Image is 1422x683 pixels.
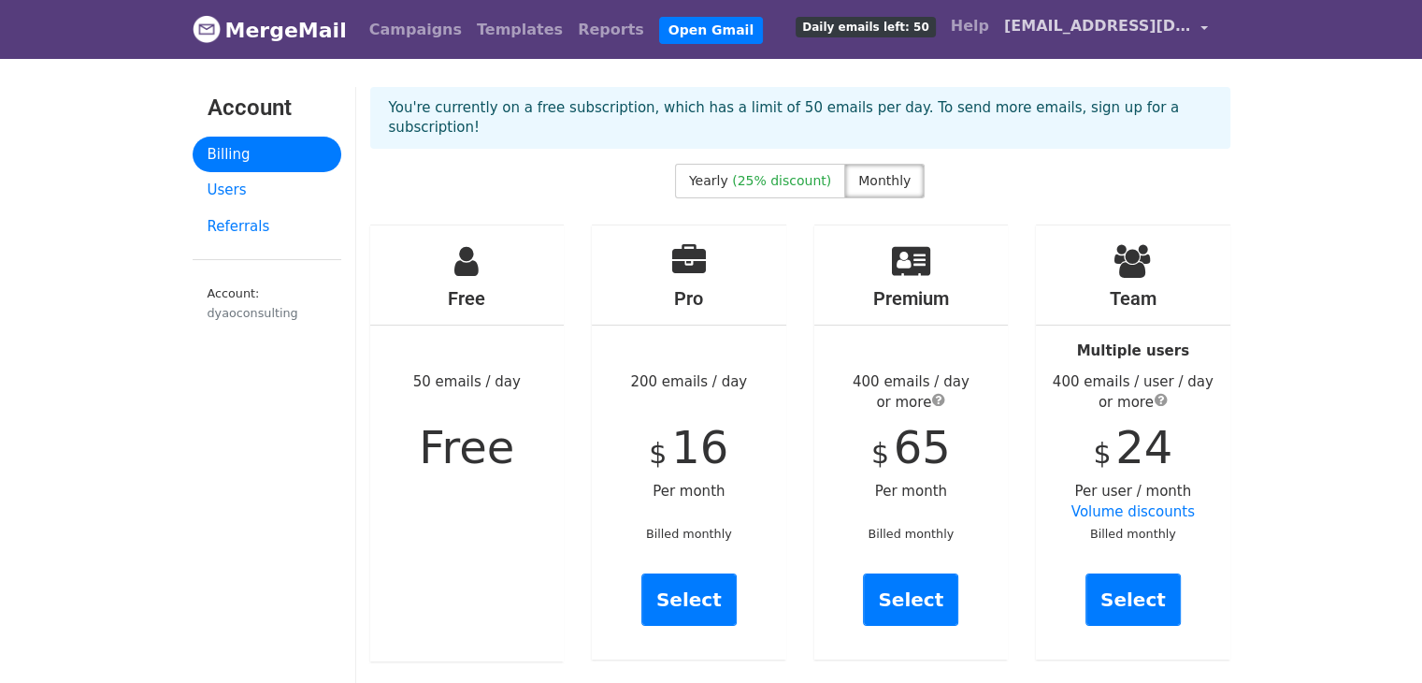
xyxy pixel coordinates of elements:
span: (25% discount) [732,173,831,188]
a: Users [193,172,341,209]
a: [EMAIL_ADDRESS][DOMAIN_NAME] [997,7,1215,51]
a: Help [943,7,997,45]
div: 200 emails / day Per month [592,225,786,660]
div: dyaoconsulting [208,304,326,322]
a: Open Gmail [659,17,763,44]
span: $ [649,437,667,470]
span: 24 [1115,421,1172,473]
h4: Premium [814,287,1009,310]
h4: Free [370,287,565,310]
small: Billed monthly [868,527,954,541]
h4: Pro [592,287,786,310]
a: Campaigns [362,11,469,49]
div: 400 emails / user / day or more [1036,371,1230,414]
small: Billed monthly [646,527,732,541]
a: Select [1085,574,1181,626]
span: Monthly [858,173,911,188]
a: Referrals [193,209,341,245]
a: Daily emails left: 50 [788,7,942,45]
span: $ [871,437,889,470]
a: MergeMail [193,10,347,50]
small: Account: [208,286,326,322]
span: [EMAIL_ADDRESS][DOMAIN_NAME] [1004,15,1191,37]
span: Yearly [689,173,728,188]
a: Select [641,574,737,626]
span: Daily emails left: 50 [796,17,935,37]
div: Per month [814,225,1009,660]
h4: Team [1036,287,1230,310]
iframe: Chat Widget [1329,593,1422,683]
a: Billing [193,137,341,173]
strong: Multiple users [1077,342,1189,359]
small: Billed monthly [1090,527,1176,541]
a: Volume discounts [1071,503,1195,520]
div: 400 emails / day or more [814,371,1009,414]
a: Reports [570,11,652,49]
span: Free [419,421,514,473]
img: MergeMail logo [193,15,221,43]
p: You're currently on a free subscription, which has a limit of 50 emails per day. To send more ema... [389,98,1212,138]
a: Templates [469,11,570,49]
div: 50 emails / day [370,225,565,661]
span: 65 [894,421,951,473]
a: Select [863,574,958,626]
div: Per user / month [1036,225,1230,660]
span: 16 [671,421,728,473]
span: $ [1093,437,1111,470]
h3: Account [208,94,326,122]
